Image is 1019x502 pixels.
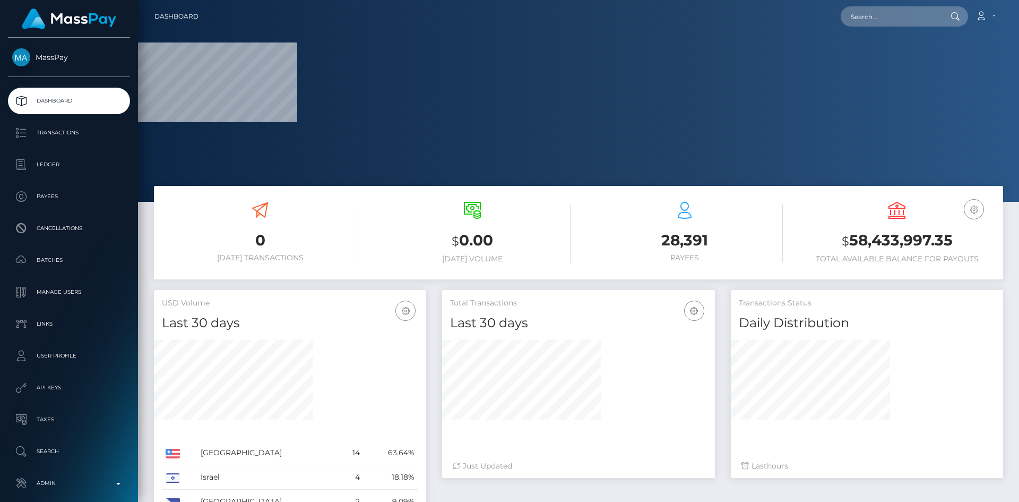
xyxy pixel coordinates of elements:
div: Last hours [741,461,992,472]
p: Cancellations [12,220,126,236]
h4: Daily Distribution [739,314,995,333]
img: US.png [166,449,180,458]
h6: [DATE] Transactions [162,253,358,262]
a: Links [8,311,130,337]
a: API Keys [8,375,130,401]
div: Just Updated [453,461,704,472]
a: Ledger [8,151,130,178]
td: 18.18% [364,465,418,490]
a: Payees [8,183,130,210]
span: MassPay [8,53,130,62]
p: Ledger [12,157,126,173]
p: Manage Users [12,284,126,300]
p: Payees [12,189,126,205]
p: Admin [12,475,126,491]
input: Search... [841,6,940,27]
a: Batches [8,247,130,274]
a: User Profile [8,343,130,369]
img: IL.png [166,473,180,483]
a: Taxes [8,406,130,433]
a: Search [8,438,130,465]
h4: Last 30 days [162,314,418,333]
a: Cancellations [8,215,130,242]
p: Transactions [12,125,126,141]
h6: [DATE] Volume [374,254,571,263]
a: Dashboard [154,5,198,28]
p: Search [12,444,126,460]
p: Dashboard [12,93,126,109]
p: Batches [12,252,126,268]
h3: 0 [162,230,358,251]
h5: Transactions Status [739,298,995,309]
h5: USD Volume [162,298,418,309]
a: Manage Users [8,279,130,305]
td: 4 [340,465,364,490]
p: Taxes [12,412,126,428]
img: MassPay Logo [22,8,116,29]
h6: Payees [586,253,783,262]
h4: Last 30 days [450,314,706,333]
td: 63.64% [364,441,418,465]
p: User Profile [12,348,126,364]
a: Admin [8,470,130,497]
p: API Keys [12,380,126,396]
a: Dashboard [8,88,130,114]
small: $ [452,234,459,249]
a: Transactions [8,120,130,146]
h5: Total Transactions [450,298,706,309]
h6: Total Available Balance for Payouts [799,254,995,263]
td: Israel [197,465,340,490]
td: [GEOGRAPHIC_DATA] [197,441,340,465]
h3: 58,433,997.35 [799,230,995,252]
img: MassPay [12,48,30,66]
small: $ [842,234,849,249]
h3: 28,391 [586,230,783,251]
p: Links [12,316,126,332]
h3: 0.00 [374,230,571,252]
td: 14 [340,441,364,465]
